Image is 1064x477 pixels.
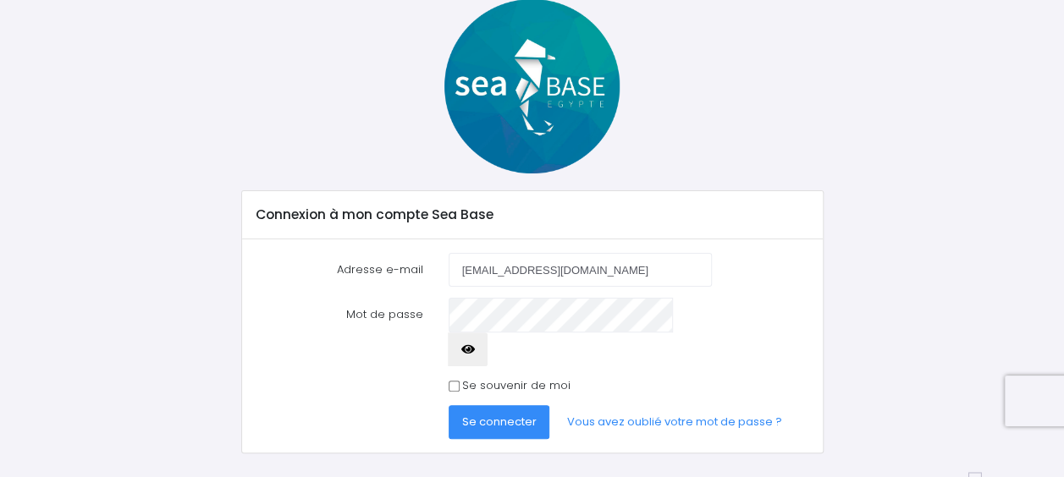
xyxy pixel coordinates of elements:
button: Se connecter [449,405,550,439]
label: Mot de passe [243,298,436,366]
div: Connexion à mon compte Sea Base [242,191,823,238]
label: Se souvenir de moi [462,377,571,394]
span: Se connecter [462,414,537,430]
a: Vous avez oublié votre mot de passe ? [553,405,795,439]
label: Adresse e-mail [243,253,436,287]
